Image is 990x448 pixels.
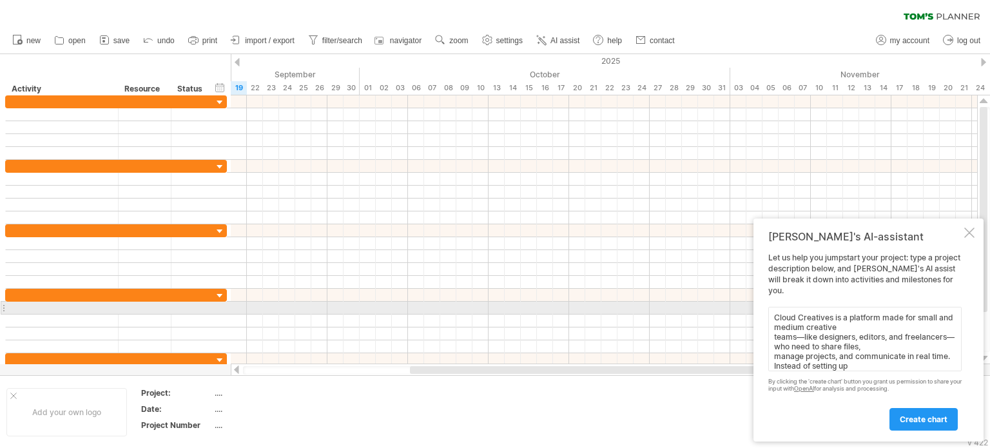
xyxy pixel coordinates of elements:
[124,83,164,95] div: Resource
[202,36,217,45] span: print
[479,32,527,49] a: settings
[215,387,323,398] div: ....
[875,81,891,95] div: Friday, 14 November 2025
[305,32,366,49] a: filter/search
[141,387,212,398] div: Project:
[247,81,263,95] div: Monday, 22 September 2025
[762,81,779,95] div: Wednesday, 5 November 2025
[907,81,924,95] div: Tuesday, 18 November 2025
[12,83,111,95] div: Activity
[746,81,762,95] div: Tuesday, 4 November 2025
[779,81,795,95] div: Thursday, 6 November 2025
[537,81,553,95] div: Thursday, 16 October 2025
[521,81,537,95] div: Wednesday, 15 October 2025
[940,32,984,49] a: log out
[344,81,360,95] div: Tuesday, 30 September 2025
[505,81,521,95] div: Tuesday, 14 October 2025
[311,81,327,95] div: Friday, 26 September 2025
[843,81,859,95] div: Wednesday, 12 November 2025
[113,36,130,45] span: save
[553,81,569,95] div: Friday, 17 October 2025
[957,36,980,45] span: log out
[730,81,746,95] div: Monday, 3 November 2025
[472,81,489,95] div: Friday, 10 October 2025
[360,81,376,95] div: Wednesday, 1 October 2025
[51,32,90,49] a: open
[811,81,827,95] div: Monday, 10 November 2025
[228,32,298,49] a: import / export
[489,81,505,95] div: Monday, 13 October 2025
[873,32,933,49] a: my account
[650,36,675,45] span: contact
[714,81,730,95] div: Friday, 31 October 2025
[550,36,579,45] span: AI assist
[891,81,907,95] div: Monday, 17 November 2025
[682,81,698,95] div: Wednesday, 29 October 2025
[9,32,44,49] a: new
[360,68,730,81] div: October 2025
[140,32,179,49] a: undo
[859,81,875,95] div: Thursday, 13 November 2025
[392,81,408,95] div: Friday, 3 October 2025
[890,36,929,45] span: my account
[967,438,988,447] div: v 422
[322,36,362,45] span: filter/search
[245,36,295,45] span: import / export
[376,81,392,95] div: Thursday, 2 October 2025
[569,81,585,95] div: Monday, 20 October 2025
[440,81,456,95] div: Wednesday, 8 October 2025
[607,36,622,45] span: help
[96,32,133,49] a: save
[827,81,843,95] div: Tuesday, 11 November 2025
[6,388,127,436] div: Add your own logo
[617,81,634,95] div: Thursday, 23 October 2025
[956,81,972,95] div: Friday, 21 November 2025
[496,36,523,45] span: settings
[295,81,311,95] div: Thursday, 25 September 2025
[924,81,940,95] div: Wednesday, 19 November 2025
[263,81,279,95] div: Tuesday, 23 September 2025
[390,36,422,45] span: navigator
[449,36,468,45] span: zoom
[157,36,175,45] span: undo
[533,32,583,49] a: AI assist
[141,404,212,414] div: Date:
[632,32,679,49] a: contact
[972,81,988,95] div: Monday, 24 November 2025
[68,36,86,45] span: open
[279,81,295,95] div: Wednesday, 24 September 2025
[650,81,666,95] div: Monday, 27 October 2025
[585,81,601,95] div: Tuesday, 21 October 2025
[373,32,425,49] a: navigator
[424,81,440,95] div: Tuesday, 7 October 2025
[768,230,962,243] div: [PERSON_NAME]'s AI-assistant
[185,32,221,49] a: print
[141,420,212,431] div: Project Number
[408,81,424,95] div: Monday, 6 October 2025
[456,81,472,95] div: Thursday, 9 October 2025
[177,83,206,95] div: Status
[432,32,472,49] a: zoom
[666,81,682,95] div: Tuesday, 28 October 2025
[889,408,958,431] a: create chart
[215,420,323,431] div: ....
[590,32,626,49] a: help
[940,81,956,95] div: Thursday, 20 November 2025
[215,404,323,414] div: ....
[26,36,41,45] span: new
[698,81,714,95] div: Thursday, 30 October 2025
[794,385,814,392] a: OpenAI
[795,81,811,95] div: Friday, 7 November 2025
[768,378,962,393] div: By clicking the 'create chart' button you grant us permission to share your input with for analys...
[900,414,947,424] span: create chart
[231,81,247,95] div: Friday, 19 September 2025
[768,253,962,430] div: Let us help you jumpstart your project: type a project description below, and [PERSON_NAME]'s AI ...
[327,81,344,95] div: Monday, 29 September 2025
[634,81,650,95] div: Friday, 24 October 2025
[601,81,617,95] div: Wednesday, 22 October 2025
